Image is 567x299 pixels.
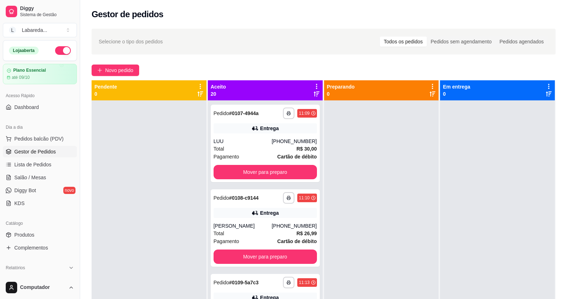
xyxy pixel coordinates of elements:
article: até 09/10 [12,75,30,80]
div: Pedidos sem agendamento [427,37,495,47]
p: Pendente [94,83,117,90]
span: Diggy Bot [14,187,36,194]
button: Alterar Status [55,46,71,55]
div: Acesso Rápido [3,90,77,101]
span: Pedido [214,195,229,201]
span: Diggy [20,5,74,12]
p: 20 [211,90,226,98]
span: plus [97,68,102,73]
span: Gestor de Pedidos [14,148,56,155]
strong: # 0107-4944a [229,110,259,116]
button: Novo pedido [92,65,139,76]
span: Novo pedido [105,66,133,74]
span: Dashboard [14,104,39,111]
div: [PERSON_NAME] [214,222,272,229]
p: Aceito [211,83,226,90]
h2: Gestor de pedidos [92,9,163,20]
p: 0 [327,90,355,98]
p: Preparando [327,83,355,90]
a: KDS [3,198,77,209]
button: Mover para preparo [214,250,317,264]
a: Relatórios de vendas [3,274,77,285]
div: Pedidos agendados [495,37,548,47]
div: Todos os pedidos [380,37,427,47]
span: Pagamento [214,153,239,161]
a: Salão / Mesas [3,172,77,183]
strong: Cartão de débito [277,238,317,244]
a: DiggySistema de Gestão [3,3,77,20]
span: Salão / Mesas [14,174,46,181]
div: 11:13 [299,280,309,285]
div: Catálogo [3,218,77,229]
div: 11:10 [299,195,309,201]
strong: # 0108-c9144 [229,195,259,201]
span: L [9,27,16,34]
div: Labareda ... [22,27,47,34]
strong: Cartão de débito [277,154,317,160]
a: Dashboard [3,101,77,113]
button: Select a team [3,23,77,37]
div: LUU [214,138,272,145]
span: Relatórios [6,265,25,271]
a: Produtos [3,229,77,241]
div: 11:09 [299,110,309,116]
span: Produtos [14,231,34,238]
p: Em entrega [443,83,470,90]
span: Relatórios de vendas [14,276,62,283]
strong: # 0109-5a7c3 [229,280,259,285]
span: Pedido [214,280,229,285]
div: Entrega [260,209,279,217]
a: Complementos [3,242,77,253]
span: Pagamento [214,237,239,245]
span: Pedido [214,110,229,116]
span: KDS [14,200,25,207]
span: Complementos [14,244,48,251]
span: Computador [20,284,65,291]
button: Pedidos balcão (PDV) [3,133,77,144]
span: Selecione o tipo dos pedidos [99,38,163,46]
a: Diggy Botnovo [3,185,77,196]
button: Mover para preparo [214,165,317,179]
span: Total [214,145,224,153]
p: 0 [94,90,117,98]
a: Gestor de Pedidos [3,146,77,157]
div: Loja aberta [9,47,39,54]
span: Lista de Pedidos [14,161,52,168]
span: Pedidos balcão (PDV) [14,135,64,142]
span: Sistema de Gestão [20,12,74,18]
strong: R$ 30,00 [297,146,317,152]
strong: R$ 26,99 [297,231,317,236]
div: Entrega [260,125,279,132]
div: [PHONE_NUMBER] [272,222,317,229]
a: Plano Essencialaté 09/10 [3,64,77,84]
a: Lista de Pedidos [3,159,77,170]
p: 0 [443,90,470,98]
div: [PHONE_NUMBER] [272,138,317,145]
span: Total [214,229,224,237]
div: Dia a dia [3,122,77,133]
button: Computador [3,279,77,296]
article: Plano Essencial [13,68,46,73]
